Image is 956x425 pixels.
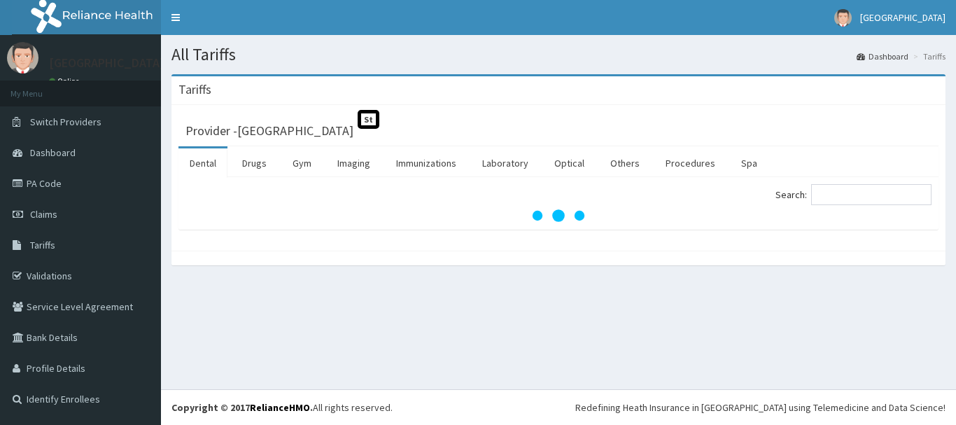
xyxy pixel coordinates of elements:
a: RelianceHMO [250,401,310,414]
a: Dashboard [857,50,908,62]
a: Online [49,76,83,86]
h1: All Tariffs [171,46,946,64]
a: Imaging [326,148,381,178]
a: Procedures [654,148,726,178]
span: Tariffs [30,239,55,251]
svg: audio-loading [530,188,586,244]
span: St [358,110,379,129]
h3: Tariffs [178,83,211,96]
span: [GEOGRAPHIC_DATA] [860,11,946,24]
a: Laboratory [471,148,540,178]
div: Redefining Heath Insurance in [GEOGRAPHIC_DATA] using Telemedicine and Data Science! [575,400,946,414]
p: [GEOGRAPHIC_DATA] [49,57,164,69]
img: User Image [834,9,852,27]
a: Drugs [231,148,278,178]
label: Search: [775,184,932,205]
span: Dashboard [30,146,76,159]
strong: Copyright © 2017 . [171,401,313,414]
a: Dental [178,148,227,178]
span: Claims [30,208,57,221]
a: Spa [730,148,768,178]
a: Immunizations [385,148,468,178]
footer: All rights reserved. [161,389,956,425]
h3: Provider - [GEOGRAPHIC_DATA] [185,125,353,137]
span: Switch Providers [30,116,101,128]
input: Search: [811,184,932,205]
a: Others [599,148,651,178]
li: Tariffs [910,50,946,62]
a: Optical [543,148,596,178]
a: Gym [281,148,323,178]
img: User Image [7,42,38,74]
